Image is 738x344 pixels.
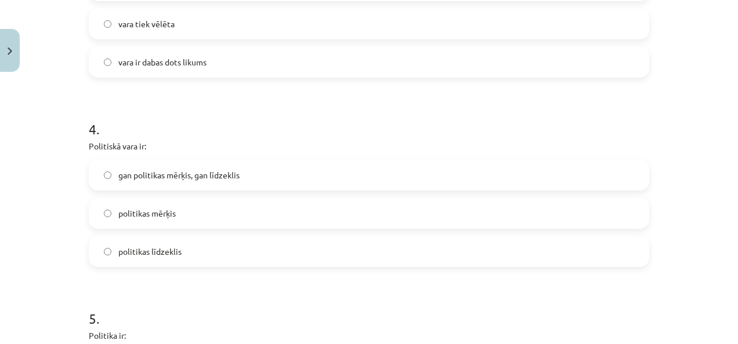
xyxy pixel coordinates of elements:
[104,58,111,66] input: vara ir dabas dots likums
[118,246,182,258] span: politikas līdzeklis
[8,47,12,55] img: icon-close-lesson-0947bae3869378f0d4975bcd49f059093ad1ed9edebbc8119c70593378902aed.svg
[104,171,111,179] input: gan politikas mērķis, gan līdzeklis
[118,207,176,219] span: politikas mērķis
[89,290,649,326] h1: 5 .
[89,330,649,342] p: Politika ir:
[104,248,111,255] input: politikas līdzeklis
[118,169,240,181] span: gan politikas mērķis, gan līdzeklis
[104,20,111,28] input: vara tiek vēlēta
[118,18,175,30] span: vara tiek vēlēta
[104,210,111,217] input: politikas mērķis
[118,56,207,68] span: vara ir dabas dots likums
[89,140,649,152] p: Politiskā vara ir:
[89,101,649,137] h1: 4 .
